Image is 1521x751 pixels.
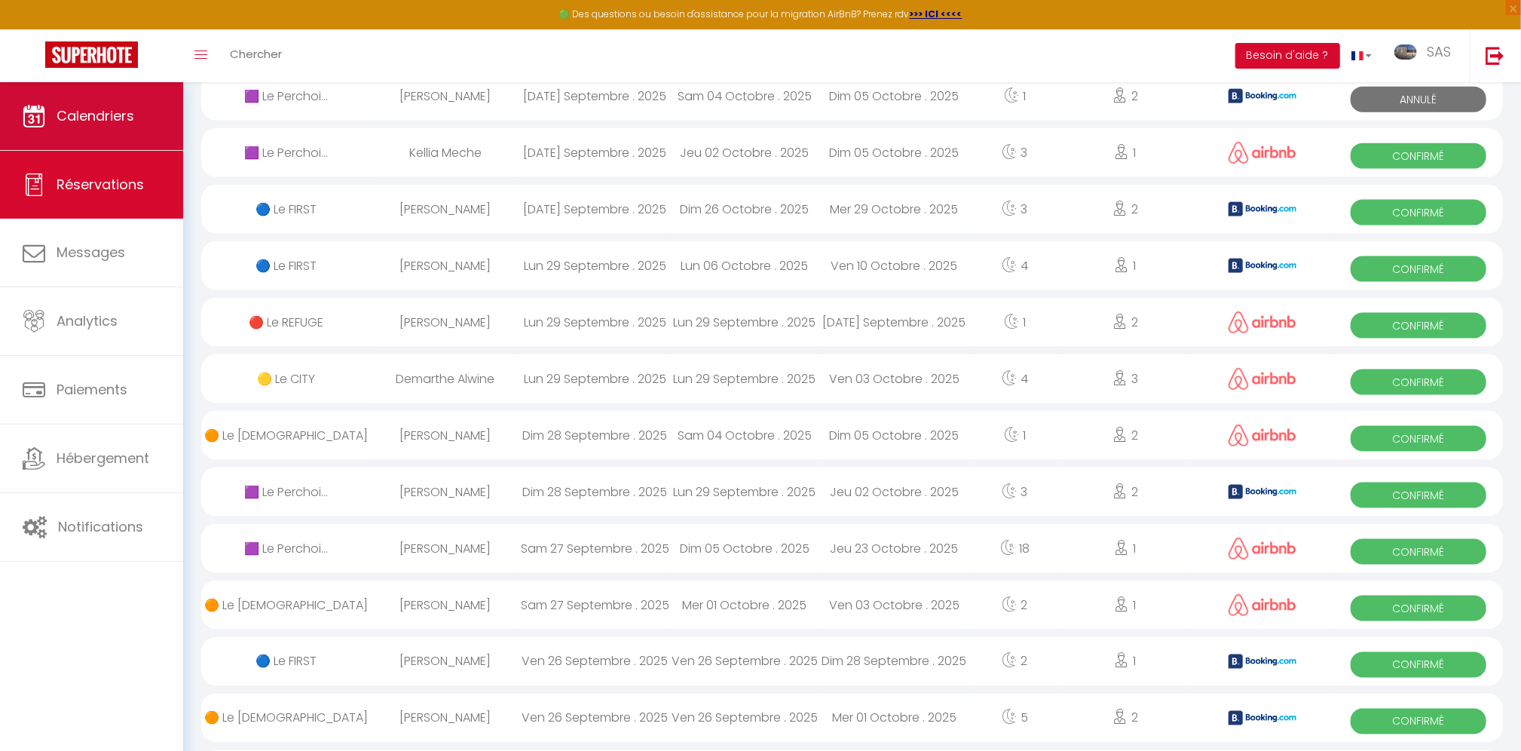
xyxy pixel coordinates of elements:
img: logout [1486,46,1504,65]
span: Paiements [57,380,127,399]
span: Notifications [58,517,143,536]
span: Calendriers [57,106,134,125]
a: >>> ICI <<<< [910,8,962,20]
span: SAS [1427,42,1451,61]
span: Chercher [230,46,282,62]
span: Réservations [57,175,144,194]
span: Hébergement [57,449,149,467]
a: Chercher [219,29,293,82]
button: Besoin d'aide ? [1235,43,1340,69]
img: ... [1394,44,1417,60]
img: Super Booking [45,41,138,68]
span: Analytics [57,311,118,330]
span: Messages [57,243,125,262]
a: ... SAS [1383,29,1470,82]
